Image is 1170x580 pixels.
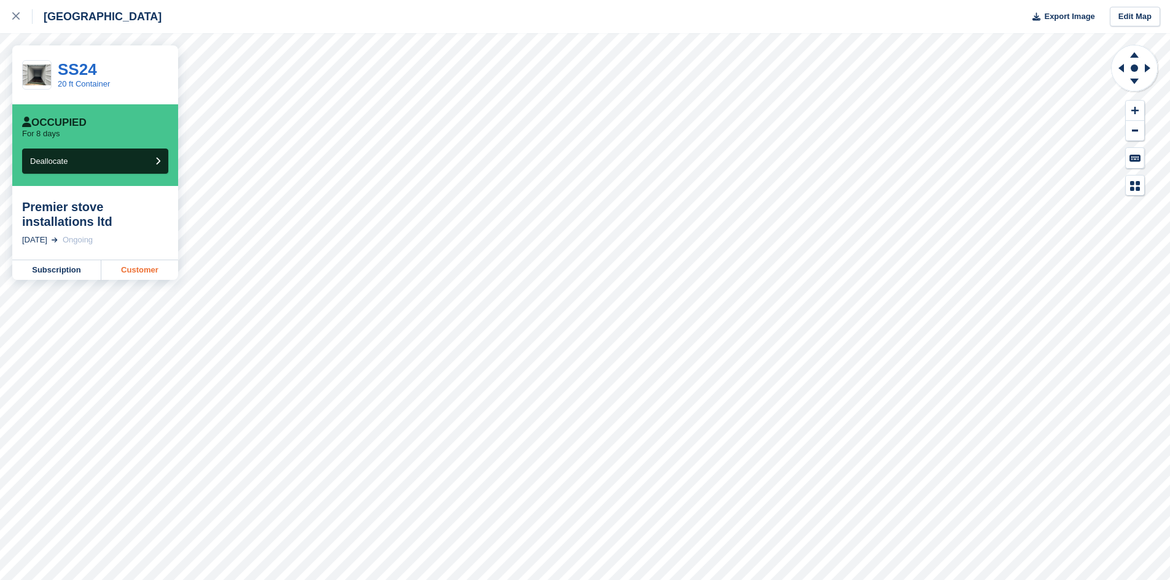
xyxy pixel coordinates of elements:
[1126,121,1144,141] button: Zoom Out
[23,64,51,86] img: IMG_8840.jpg
[22,129,60,139] p: For 8 days
[12,260,101,280] a: Subscription
[58,79,110,88] a: 20 ft Container
[63,234,93,246] div: Ongoing
[1126,101,1144,121] button: Zoom In
[58,60,97,79] a: SS24
[22,149,168,174] button: Deallocate
[1126,176,1144,196] button: Map Legend
[22,199,168,229] div: Premier stove installations ltd
[30,157,68,166] span: Deallocate
[1044,10,1094,23] span: Export Image
[1110,7,1160,27] a: Edit Map
[52,238,58,242] img: arrow-right-light-icn-cde0832a797a2874e46488d9cf13f60e5c3a73dbe684e267c42b8395dfbc2abf.svg
[101,260,178,280] a: Customer
[22,117,87,129] div: Occupied
[1025,7,1095,27] button: Export Image
[1126,148,1144,168] button: Keyboard Shortcuts
[22,234,47,246] div: [DATE]
[33,9,162,24] div: [GEOGRAPHIC_DATA]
